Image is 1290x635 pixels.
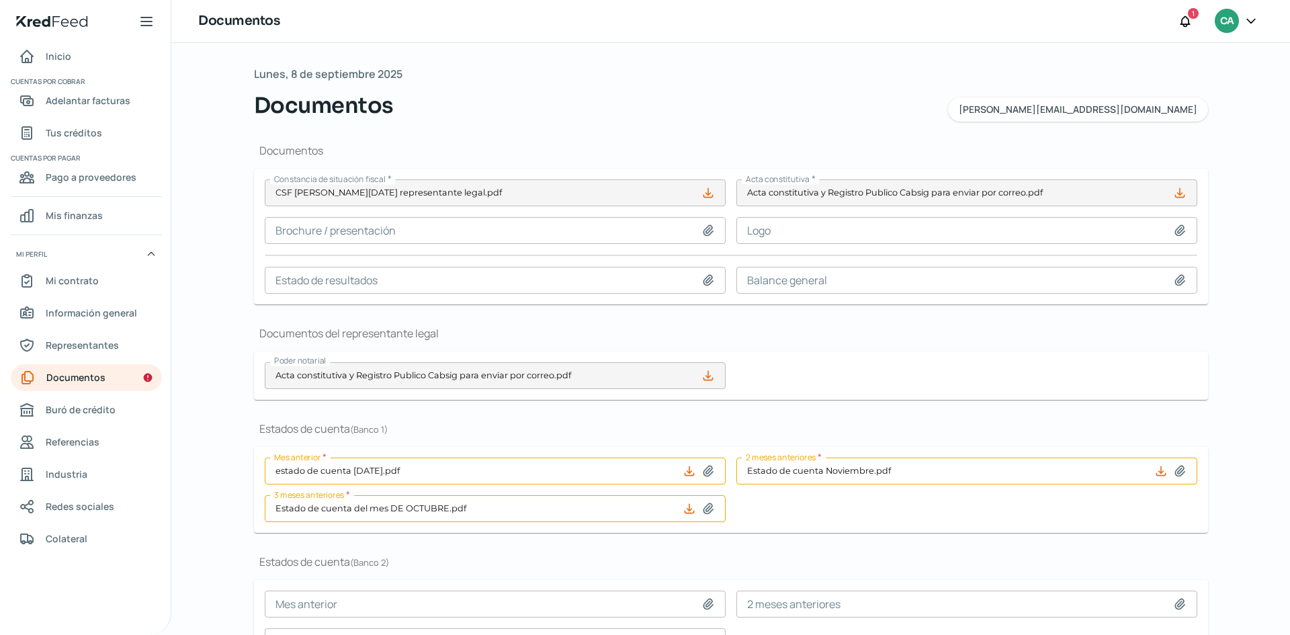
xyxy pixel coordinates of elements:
span: Información general [46,304,137,321]
span: 1 [1192,7,1195,19]
span: Industria [46,466,87,482]
span: Lunes, 8 de septiembre 2025 [254,65,402,84]
span: 3 meses anteriores [274,489,344,501]
span: 2 meses anteriores [746,452,816,463]
a: Documentos [11,364,162,391]
span: Mi perfil [16,248,47,260]
a: Mi contrato [11,267,162,294]
span: Documentos [46,369,105,386]
span: Buró de crédito [46,401,116,418]
span: Documentos [254,89,394,122]
span: Acta constitutiva [746,173,810,185]
a: Mis finanzas [11,202,162,229]
a: Colateral [11,525,162,552]
h1: Documentos del representante legal [254,326,1208,341]
a: Adelantar facturas [11,87,162,114]
a: Inicio [11,43,162,70]
a: Redes sociales [11,493,162,520]
span: Redes sociales [46,498,114,515]
span: Mis finanzas [46,207,103,224]
span: [PERSON_NAME][EMAIL_ADDRESS][DOMAIN_NAME] [959,105,1197,114]
span: Mi contrato [46,272,99,289]
span: Representantes [46,337,119,353]
span: Cuentas por cobrar [11,75,160,87]
a: Referencias [11,429,162,456]
span: ( Banco 1 ) [350,423,388,435]
span: Adelantar facturas [46,92,130,109]
h1: Documentos [198,11,279,31]
span: Tus créditos [46,124,102,141]
h1: Documentos [254,143,1208,158]
a: Pago a proveedores [11,164,162,191]
a: Información general [11,300,162,327]
h1: Estados de cuenta [254,554,1208,569]
span: Constancia de situación fiscal [274,173,386,185]
span: Inicio [46,48,71,65]
span: CA [1220,13,1234,30]
span: Mes anterior [274,452,320,463]
span: Referencias [46,433,99,450]
span: Colateral [46,530,87,547]
span: ( Banco 2 ) [350,556,389,568]
a: Representantes [11,332,162,359]
span: Poder notarial [274,355,326,366]
a: Buró de crédito [11,396,162,423]
span: Pago a proveedores [46,169,136,185]
a: Tus créditos [11,120,162,146]
h1: Estados de cuenta [254,421,1208,436]
a: Industria [11,461,162,488]
span: Cuentas por pagar [11,152,160,164]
